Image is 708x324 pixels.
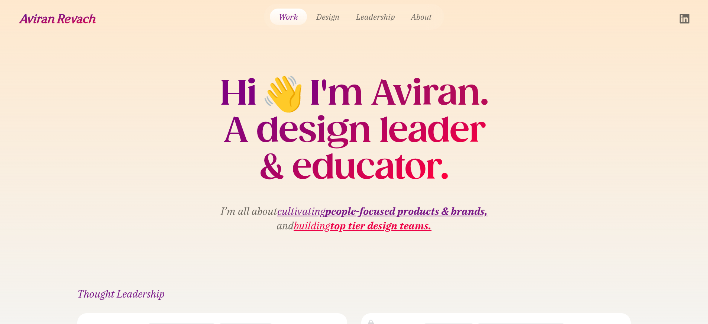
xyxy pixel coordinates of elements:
h2: 👋 [256,81,310,105]
img: Aviran Revach [19,14,96,23]
strong: people-focused products & brands, [325,204,488,218]
a: Design [310,9,346,25]
a: buildingtop tier design teams. [294,218,431,233]
a: About [404,9,438,25]
strong: top tier design teams. [330,219,431,232]
h2: I'm Aviran. [310,74,488,111]
h2: A design leader & educator. [220,112,488,186]
div: Thought Leadership [77,289,631,299]
span: cultivating [277,204,488,218]
a: home [19,14,96,23]
a: Leadership [349,9,401,25]
a: cultivatingpeople-focused products & brands, [277,204,488,218]
span: building [294,219,431,232]
h2: Hi [220,74,256,111]
a: Work [270,9,307,25]
p: I’m all about and [221,204,488,233]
